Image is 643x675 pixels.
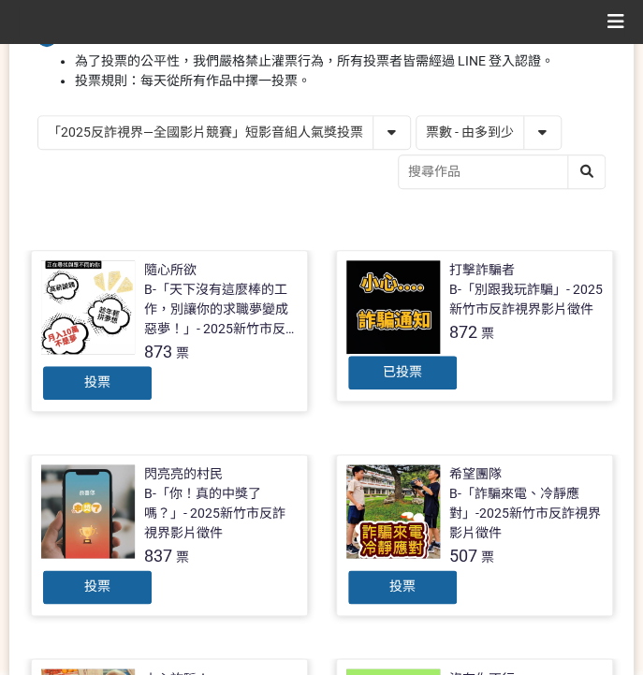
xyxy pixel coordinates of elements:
[144,484,298,543] div: B-「你！真的中獎了嗎？」- 2025新竹市反詐視界影片徵件
[481,326,494,341] span: 票
[449,484,603,543] div: B-「詐騙來電、冷靜應對」-2025新竹市反詐視界影片徵件
[144,546,172,565] span: 837
[75,71,606,91] li: 投票規則：每天從所有作品中擇一投票。
[75,51,606,71] li: 為了投票的公平性，我們嚴格禁止灌票行為，所有投票者皆需經過 LINE 登入認證。
[84,374,110,389] span: 投票
[449,280,603,319] div: B-「別跟我玩詐騙」- 2025新竹市反詐視界影片徵件
[144,280,298,339] div: B-「天下沒有這麼棒的工作，別讓你的求職夢變成惡夢！」- 2025新竹市反詐視界影片徵件
[31,454,308,616] a: 閃亮亮的村民B-「你！真的中獎了嗎？」- 2025新竹市反詐視界影片徵件837票投票
[336,250,613,402] a: 打擊詐騙者B-「別跟我玩詐騙」- 2025新竹市反詐視界影片徵件872票已投票
[336,454,613,616] a: 希望團隊B-「詐騙來電、冷靜應對」-2025新竹市反詐視界影片徵件507票投票
[449,464,502,484] div: 希望團隊
[449,260,515,280] div: 打擊詐騙者
[449,322,477,342] span: 872
[84,579,110,594] span: 投票
[176,345,189,360] span: 票
[399,155,605,188] input: 搜尋作品
[481,550,494,565] span: 票
[144,342,172,361] span: 873
[176,550,189,565] span: 票
[144,260,197,280] div: 隨心所欲
[31,250,308,412] a: 隨心所欲B-「天下沒有這麼棒的工作，別讓你的求職夢變成惡夢！」- 2025新竹市反詐視界影片徵件873票投票
[449,546,477,565] span: 507
[144,464,223,484] div: 閃亮亮的村民
[383,364,422,379] span: 已投票
[389,579,416,594] span: 投票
